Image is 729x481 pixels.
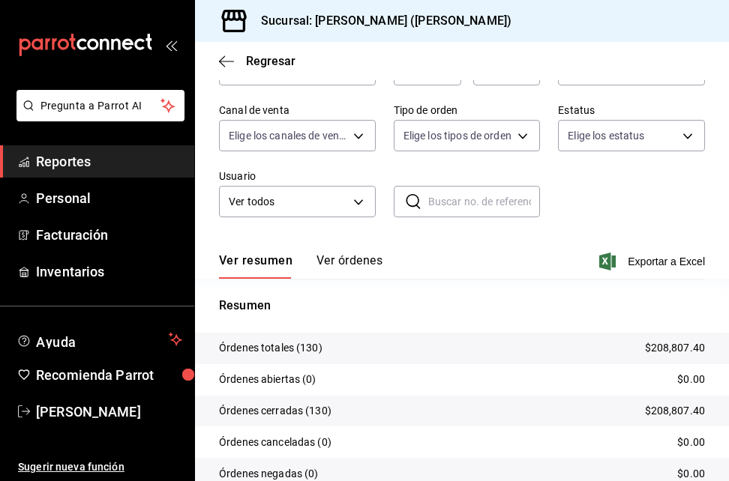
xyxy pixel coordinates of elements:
span: Elige los canales de venta [229,128,348,143]
input: Buscar no. de referencia [428,187,541,217]
span: Inventarios [36,261,182,282]
span: Elige los tipos de orden [403,128,511,143]
span: Personal [36,188,182,208]
p: Órdenes abiertas (0) [219,372,316,387]
label: Estatus [558,105,705,115]
span: [PERSON_NAME] [36,402,182,422]
p: Órdenes totales (130) [219,340,322,356]
span: Regresar [246,54,295,68]
span: Recomienda Parrot [36,365,182,385]
h3: Sucursal: [PERSON_NAME] ([PERSON_NAME]) [249,12,511,30]
span: Reportes [36,151,182,172]
button: Pregunta a Parrot AI [16,90,184,121]
button: Ver resumen [219,253,292,279]
button: Regresar [219,54,295,68]
div: navigation tabs [219,253,382,279]
span: Facturación [36,225,182,245]
span: Elige los estatus [568,128,644,143]
span: Ayuda [36,330,163,348]
p: $208,807.40 [645,403,705,419]
p: $0.00 [677,372,705,387]
button: Exportar a Excel [602,252,705,270]
p: $0.00 [677,435,705,450]
span: Ver todos [229,194,348,210]
button: open_drawer_menu [165,39,177,51]
p: Órdenes cerradas (130) [219,403,331,419]
label: Usuario [219,171,376,181]
p: Resumen [219,297,705,315]
span: Sugerir nueva función [18,459,182,475]
button: Ver órdenes [316,253,382,279]
label: Canal de venta [219,105,376,115]
a: Pregunta a Parrot AI [10,109,184,124]
span: Pregunta a Parrot AI [40,98,161,114]
p: $208,807.40 [645,340,705,356]
p: Órdenes canceladas (0) [219,435,331,450]
label: Tipo de orden [394,105,541,115]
